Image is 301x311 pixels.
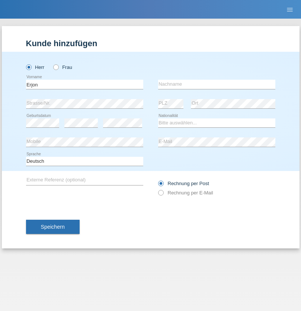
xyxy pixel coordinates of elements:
[158,181,209,186] label: Rechnung per Post
[26,39,275,48] h1: Kunde hinzufügen
[26,64,31,69] input: Herr
[53,64,72,70] label: Frau
[282,7,297,12] a: menu
[158,190,213,196] label: Rechnung per E-Mail
[286,6,294,13] i: menu
[26,64,45,70] label: Herr
[158,181,163,190] input: Rechnung per Post
[26,220,80,234] button: Speichern
[41,224,65,230] span: Speichern
[158,190,163,199] input: Rechnung per E-Mail
[53,64,58,69] input: Frau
